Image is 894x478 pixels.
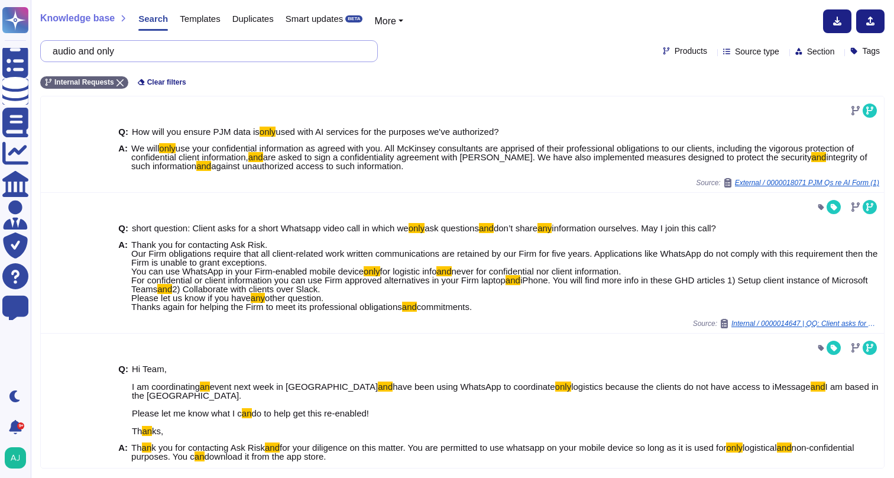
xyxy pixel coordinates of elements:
[131,152,867,171] span: integrity of such information
[811,152,826,162] mark: and
[242,408,252,418] mark: an
[157,284,172,294] mark: and
[251,293,265,303] mark: any
[552,223,716,233] span: information ourselves. May I join this call?
[735,47,779,56] span: Source type
[380,266,437,276] span: for logistic info
[131,443,142,453] span: Th
[777,443,792,453] mark: and
[364,266,380,276] mark: only
[131,266,621,285] span: never for confidential nor client information. For confidential or client information you can use...
[537,223,552,233] mark: any
[210,382,378,392] span: event next week in [GEOGRAPHIC_DATA]
[571,382,810,392] span: logistics because the clients do not have access to iMessage
[131,143,854,162] span: use your confidential information as agreed with you. All McKinsey consultants are apprised of th...
[195,451,205,461] mark: an
[131,284,320,303] span: 2) Collaborate with clients over Slack. Please let us know if you have
[393,382,555,392] span: have been using WhatsApp to coordinate
[180,14,220,23] span: Templates
[232,14,274,23] span: Duplicates
[40,14,115,23] span: Knowledge base
[263,152,812,162] span: are asked to sign a confidentiality agreement with [PERSON_NAME]. We have also implemented measur...
[409,223,425,233] mark: only
[417,302,472,312] span: commitments.
[675,47,707,55] span: Products
[152,426,163,436] span: ks,
[132,223,409,233] span: short question: Client asks for a short Whatsapp video call in which we
[555,382,572,392] mark: only
[118,443,128,461] b: A:
[54,79,114,86] span: Internal Requests
[5,447,26,469] img: user
[142,443,152,453] mark: an
[132,127,260,137] span: How will you ensure PJM data is
[131,275,868,294] span: iPhone. You will find more info in these GHD articles 1) Setup client instance of Microsoft Teams
[147,79,186,86] span: Clear filters
[118,364,128,435] b: Q:
[286,14,344,23] span: Smart updates
[276,127,498,137] span: used with AI services for the purposes we've authorized?
[436,266,451,276] mark: and
[696,178,879,188] span: Source:
[47,41,365,62] input: Search a question or template...
[731,320,879,327] span: Internal / 0000014647 | QQ: Client asks for WhatsApp Call
[211,161,403,171] span: against unauthorized access to such information.
[118,224,128,232] b: Q:
[479,223,494,233] mark: and
[260,127,276,137] mark: only
[425,223,479,233] span: ask questions
[726,443,743,453] mark: only
[862,47,880,55] span: Tags
[248,152,263,162] mark: and
[131,240,877,276] span: Thank you for contacting Ask Risk. Our Firm obligations require that all client-related work writ...
[2,445,34,471] button: user
[132,364,200,392] span: Hi Team, I am coordinating
[735,179,879,186] span: External / 0000018071 PJM Qs re AI Form (1)
[142,426,152,436] mark: an
[200,382,210,392] mark: an
[118,144,128,170] b: A:
[132,382,879,418] span: I am based in the [GEOGRAPHIC_DATA]. Please let me know what I c
[131,143,159,153] span: We will
[807,47,835,56] span: Section
[265,443,280,453] mark: and
[131,443,854,461] span: non-confidential purposes. You c
[693,319,879,328] span: Source:
[196,161,211,171] mark: and
[374,14,403,28] button: More
[205,451,326,461] span: download it from the app store.
[138,14,168,23] span: Search
[811,382,825,392] mark: and
[151,443,265,453] span: k you for contacting Ask Risk
[131,293,402,312] span: other question. Thanks again for helping the Firm to meet its professional obligations
[118,127,128,136] b: Q:
[378,382,393,392] mark: and
[506,275,520,285] mark: and
[402,302,417,312] mark: and
[280,443,726,453] span: for your diligence on this matter. You are permitted to use whatsapp on your mobile device so lon...
[374,16,396,26] span: More
[17,422,24,429] div: 9+
[743,443,777,453] span: logistical
[159,143,176,153] mark: only
[118,240,128,311] b: A:
[494,223,537,233] span: don’t share
[345,15,362,22] div: BETA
